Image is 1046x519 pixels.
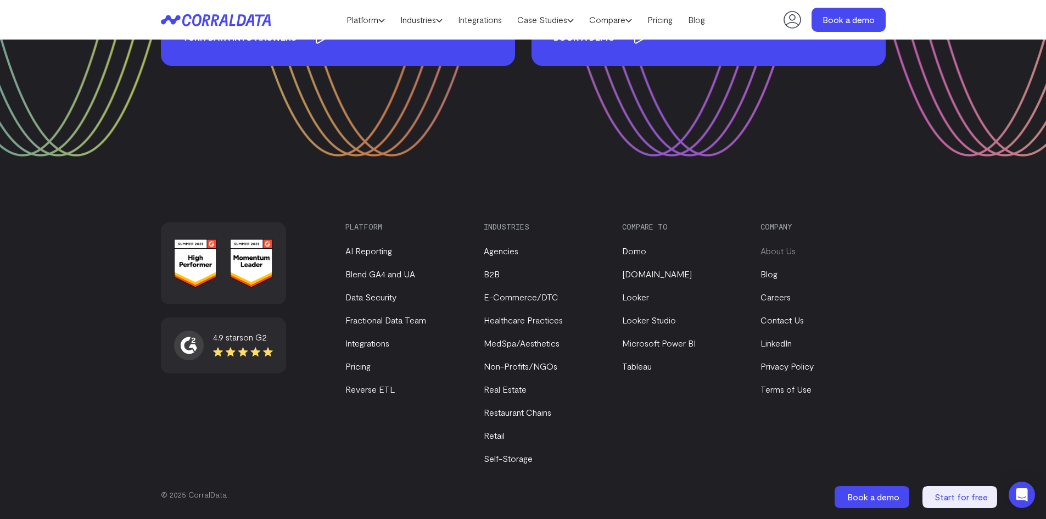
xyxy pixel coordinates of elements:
[680,12,713,28] a: Blog
[760,315,804,325] a: Contact Us
[484,269,500,279] a: B2B
[622,222,742,231] h3: Compare to
[760,292,791,302] a: Careers
[484,430,505,440] a: Retail
[640,12,680,28] a: Pricing
[393,12,450,28] a: Industries
[760,222,880,231] h3: Company
[345,292,396,302] a: Data Security
[1009,482,1035,508] div: Open Intercom Messenger
[760,361,814,371] a: Privacy Policy
[484,361,557,371] a: Non-Profits/NGOs
[345,361,371,371] a: Pricing
[345,315,426,325] a: Fractional Data Team
[161,489,886,500] p: © 2025 CorralData
[935,492,988,502] span: Start for free
[760,245,796,256] a: About Us
[622,269,692,279] a: [DOMAIN_NAME]
[760,338,792,348] a: LinkedIn
[243,332,267,342] span: on G2
[484,245,518,256] a: Agencies
[174,331,273,360] a: 4.9 starson G2
[622,338,696,348] a: Microsoft Power BI
[484,453,533,464] a: Self-Storage
[484,384,527,394] a: Real Estate
[484,222,603,231] h3: Industries
[339,12,393,28] a: Platform
[922,486,999,508] a: Start for free
[847,492,899,502] span: Book a demo
[622,245,646,256] a: Domo
[622,361,652,371] a: Tableau
[760,269,777,279] a: Blog
[622,292,649,302] a: Looker
[812,8,886,32] a: Book a demo
[345,384,395,394] a: Reverse ETL
[484,407,551,417] a: Restaurant Chains
[581,12,640,28] a: Compare
[345,269,415,279] a: Blend GA4 and UA
[345,245,392,256] a: AI Reporting
[484,292,558,302] a: E-Commerce/DTC
[484,315,563,325] a: Healthcare Practices
[484,338,560,348] a: MedSpa/Aesthetics
[345,222,465,231] h3: Platform
[622,315,676,325] a: Looker Studio
[450,12,510,28] a: Integrations
[213,331,273,344] div: 4.9 stars
[835,486,911,508] a: Book a demo
[345,338,389,348] a: Integrations
[510,12,581,28] a: Case Studies
[760,384,812,394] a: Terms of Use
